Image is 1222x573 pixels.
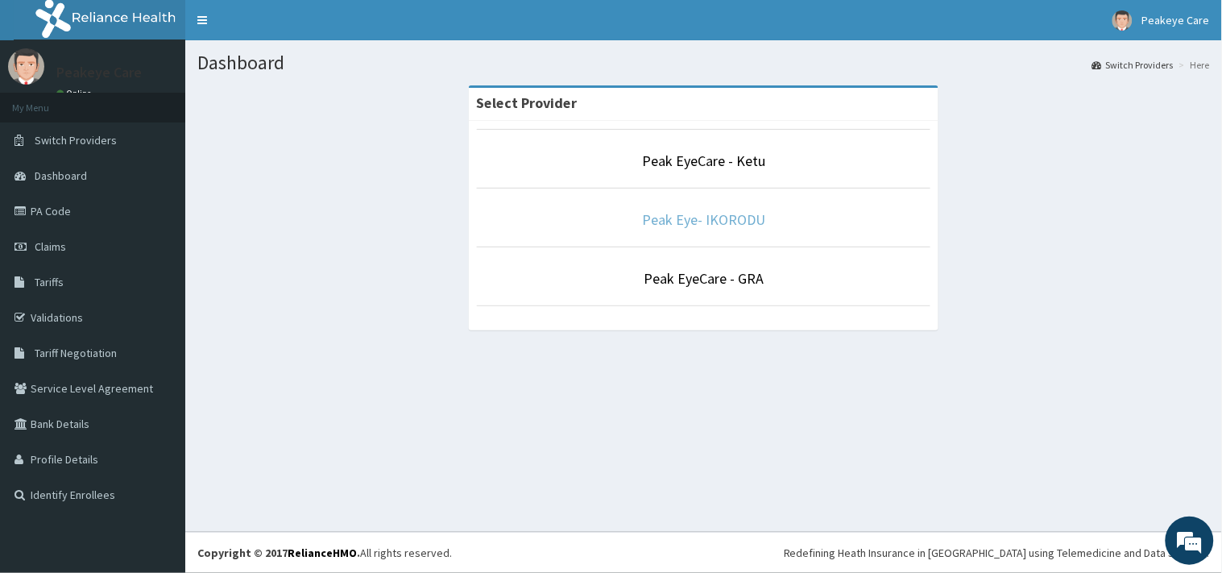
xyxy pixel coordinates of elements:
img: User Image [1112,10,1133,31]
footer: All rights reserved. [185,532,1222,573]
a: RelianceHMO [288,546,357,560]
a: Peak Eye- IKORODU [642,210,765,229]
a: Peak EyeCare - Ketu [642,152,765,170]
span: Claims [35,239,66,254]
a: Peak EyeCare - GRA [644,269,764,288]
li: Here [1175,58,1210,72]
div: Redefining Heath Insurance in [GEOGRAPHIC_DATA] using Telemedicine and Data Science! [784,545,1210,561]
strong: Copyright © 2017 . [197,546,360,560]
a: Switch Providers [1092,58,1174,72]
span: Tariffs [35,275,64,289]
span: Switch Providers [35,133,117,147]
p: Peakeye Care [56,65,142,80]
a: Online [56,88,95,99]
span: Tariff Negotiation [35,346,117,360]
span: Peakeye Care [1142,13,1210,27]
img: User Image [8,48,44,85]
strong: Select Provider [477,93,578,112]
span: Dashboard [35,168,87,183]
h1: Dashboard [197,52,1210,73]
